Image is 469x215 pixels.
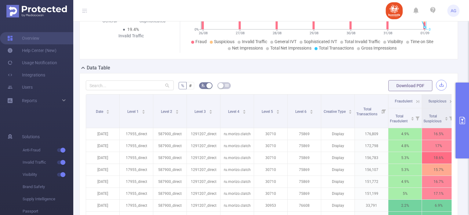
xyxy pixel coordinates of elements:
p: 17.1% [422,188,455,199]
p: ru.morizo.clatch [220,200,254,211]
p: Display [321,176,354,187]
p: 17955_direct [120,188,153,199]
p: [DATE] [86,188,119,199]
p: 5.3% [388,152,422,164]
p: 17955_direct [120,200,153,211]
span: Gross Impressions [361,46,397,50]
div: Sort [276,109,280,113]
i: icon: caret-up [175,109,179,111]
p: 30710 [254,188,287,199]
span: Total Transactions [356,107,378,116]
p: [DATE] [86,200,119,211]
p: [DATE] [86,152,119,164]
i: icon: caret-up [242,109,246,111]
span: Fraudulent [395,99,413,103]
div: Sort [242,109,246,113]
p: 156,783 [355,152,388,164]
span: Solutions [22,131,40,143]
tspan: 29/08 [309,31,318,35]
span: General IVT [274,39,296,44]
p: Display [321,200,354,211]
a: Usage Notification [7,57,57,69]
span: Level 6 [295,109,307,114]
tspan: 30/08 [346,31,355,35]
p: 1291207_direct [187,164,220,176]
i: icon: caret-down [106,111,110,113]
p: 75869 [288,140,321,152]
p: 76608 [288,200,321,211]
tspan: 26/08 [198,31,207,35]
i: icon: caret-up [411,116,414,118]
div: Sort [310,109,313,113]
p: 587900_direct [153,152,187,164]
i: icon: caret-up [106,109,110,111]
span: Level 4 [228,109,240,114]
i: icon: bg-colors [201,83,205,87]
tspan: 28/08 [272,31,281,35]
p: 4.8% [388,140,422,152]
i: icon: caret-up [276,109,279,111]
tspan: 0 [429,28,431,32]
span: % [181,83,184,88]
span: Time on Site [410,39,433,44]
span: Invalid Traffic [242,39,267,44]
span: Visibility [387,39,403,44]
div: Sort [106,109,110,113]
p: [DATE] [86,164,119,176]
p: 17955_direct [120,164,153,176]
span: Visibility [23,169,73,181]
span: Total Suspicious [424,114,442,123]
p: 17955_direct [120,128,153,140]
p: 1291207_direct [187,152,220,164]
span: Invalid Traffic [23,156,73,169]
p: 587900_direct [153,164,187,176]
p: 75869 [288,164,321,176]
p: 17955_direct [120,176,153,187]
input: Search... [86,80,174,90]
span: Total Transactions [319,46,354,50]
span: Net Impressions [232,46,263,50]
p: ru.morizo.clatch [220,128,254,140]
p: 17% [422,140,455,152]
a: Overview [7,32,39,44]
p: 75869 [288,176,321,187]
div: Sort [209,109,213,113]
p: 587900_direct [153,188,187,199]
p: 4.9% [388,128,422,140]
p: 30710 [254,176,287,187]
div: Sort [445,116,448,120]
i: icon: caret-down [349,111,352,113]
tspan: 0% [195,28,199,32]
span: Total Fraudulent [390,114,409,123]
span: # [189,83,192,88]
p: 16.5% [422,128,455,140]
i: icon: caret-down [411,118,414,120]
div: Sort [142,109,145,113]
p: 30953 [254,200,287,211]
span: 19.4% [127,27,139,32]
p: Display [321,164,354,176]
p: 1291207_direct [187,140,220,152]
p: Display [321,152,354,164]
p: [DATE] [86,176,119,187]
p: 151,772 [355,176,388,187]
i: icon: caret-down [209,111,212,113]
span: Fraud [195,39,207,44]
p: ru.morizo.clatch [220,188,254,199]
span: Brand Safety [23,181,73,193]
p: ru.morizo.clatch [220,164,254,176]
p: 176,809 [355,128,388,140]
span: Suspicious [214,39,234,44]
span: Anti-Fraud [23,144,73,156]
span: Level 3 [195,109,207,114]
i: icon: caret-up [349,109,352,111]
i: icon: caret-down [445,118,448,120]
tspan: 27/08 [235,31,244,35]
div: Sort [175,109,179,113]
p: 587900_direct [153,200,187,211]
span: Suspicious [428,99,446,103]
span: Reports [22,98,37,103]
p: ru.morizo.clatch [220,152,254,164]
p: 6.9% [422,200,455,211]
tspan: 31/08 [383,31,392,35]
